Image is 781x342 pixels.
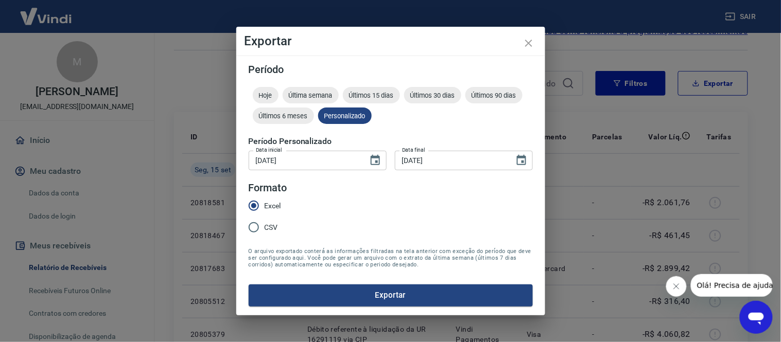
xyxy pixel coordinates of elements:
[6,7,86,15] span: Olá! Precisa de ajuda?
[343,92,400,99] span: Últimos 15 dias
[256,146,282,154] label: Data inicial
[245,35,537,47] h4: Exportar
[253,112,314,120] span: Últimos 6 meses
[465,87,523,103] div: Últimos 90 dias
[253,107,314,124] div: Últimos 6 meses
[253,87,279,103] div: Hoje
[511,150,532,171] button: Choose date, selected date is 15 de set de 2025
[249,181,287,195] legend: Formato
[249,64,533,75] h5: Período
[283,87,339,103] div: Última semana
[283,92,339,99] span: Última semana
[318,107,372,124] div: Personalizado
[249,284,533,306] button: Exportar
[516,31,541,56] button: close
[404,92,461,99] span: Últimos 30 dias
[404,87,461,103] div: Últimos 30 dias
[249,136,533,147] h5: Período Personalizado
[365,150,386,171] button: Choose date, selected date is 15 de set de 2025
[249,151,361,170] input: DD/MM/YYYY
[402,146,425,154] label: Data final
[343,87,400,103] div: Últimos 15 dias
[691,274,773,297] iframe: Mensagem da empresa
[318,112,372,120] span: Personalizado
[740,301,773,334] iframe: Botão para abrir a janela de mensagens
[249,248,533,268] span: O arquivo exportado conterá as informações filtradas na tela anterior com exceção do período que ...
[395,151,507,170] input: DD/MM/YYYY
[666,276,687,297] iframe: Fechar mensagem
[465,92,523,99] span: Últimos 90 dias
[253,92,279,99] span: Hoje
[265,201,281,211] span: Excel
[265,222,278,233] span: CSV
